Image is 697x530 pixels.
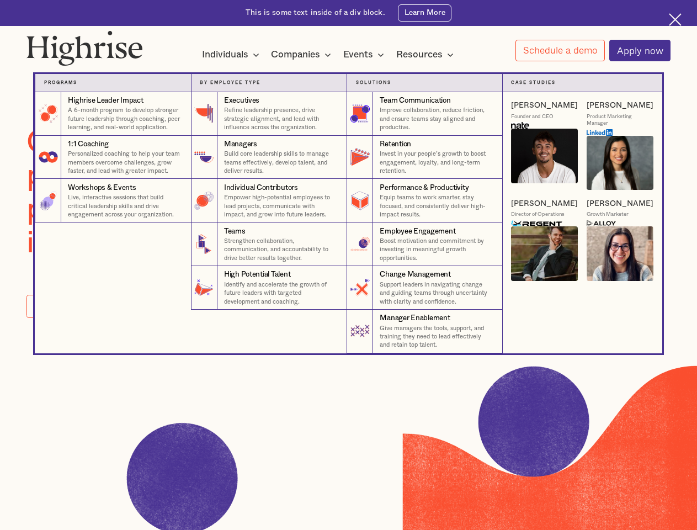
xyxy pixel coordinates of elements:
div: Workshops & Events [68,183,136,193]
img: Highrise logo [26,30,143,66]
div: Change Management [380,269,450,280]
a: Performance & ProductivityEquip teams to work smarter, stay focused, and consistently deliver hig... [347,179,502,222]
div: Director of Operations [511,211,565,218]
a: Individual ContributorsEmpower high-potential employees to lead projects, communicate with impact... [191,179,347,222]
div: Growth Marketer [587,211,629,218]
a: TeamsStrengthen collaboration, communication, and accountability to drive better results together. [191,222,347,266]
p: Build core leadership skills to manage teams effectively, develop talent, and deliver results. [224,150,338,175]
p: Strengthen collaboration, communication, and accountability to drive better results together. [224,237,338,262]
div: Companies [271,48,320,61]
div: Executives [224,96,259,106]
p: Refine leadership presence, drive strategic alignment, and lead with influence across the organiz... [224,106,338,131]
strong: Programs [44,81,77,85]
a: Workshops & EventsLive, interactive sessions that build critical leadership skills and drive enga... [35,179,190,222]
div: Managers [224,139,257,150]
div: Companies [271,48,334,61]
div: Teams [224,226,246,237]
p: Equip teams to work smarter, stay focused, and consistently deliver high-impact results. [380,193,493,219]
div: Resources [396,48,443,61]
div: Retention [380,139,411,150]
div: Product Marketing Manager [587,113,653,127]
p: Personalized coaching to help your team members overcome challenges, grow faster, and lead with g... [68,150,182,175]
p: A 6-month program to develop stronger future leadership through coaching, peer learning, and real... [68,106,182,131]
div: Individual Contributors [224,183,298,193]
div: Events [343,48,373,61]
a: [PERSON_NAME] [511,199,578,209]
div: Individuals [202,48,263,61]
div: High Potential Talent [224,269,290,280]
p: Live, interactive sessions that build critical leadership skills and drive engagement across your... [68,193,182,219]
div: Resources [396,48,457,61]
div: Highrise Leader Impact [68,96,143,106]
a: Manager EnablementGive managers the tools, support, and training they need to lead effectively an... [347,310,502,353]
strong: Solutions [356,81,391,85]
a: Apply now [609,40,671,61]
p: Identify and accelerate the growth of future leaders with targeted development and coaching. [224,280,338,306]
a: [PERSON_NAME] [511,100,578,110]
div: Manager Enablement [380,313,450,324]
a: Change ManagementSupport leaders in navigating change and guiding teams through uncertainty with ... [347,266,502,310]
a: Highrise Leader ImpactA 6-month program to develop stronger future leadership through coaching, p... [35,92,190,136]
a: Team CommunicationImprove collaboration, reduce friction, and ensure teams stay aligned and produ... [347,92,502,136]
div: 1:1 Coaching [68,139,109,150]
p: Support leaders in navigating change and guiding teams through uncertainty with clarity and confi... [380,280,493,306]
p: Boost motivation and commitment by investing in meaningful growth opportunities. [380,237,493,262]
a: RetentionInvest in your people’s growth to boost engagement, loyalty, and long-term retention. [347,136,502,179]
a: [PERSON_NAME] [587,199,653,209]
div: Individuals [202,48,248,61]
div: Events [343,48,387,61]
div: Team Communication [380,96,450,106]
p: Give managers the tools, support, and training they need to lead effectively and retain top talent. [380,324,493,349]
div: Founder and CEO [511,113,554,120]
p: Improve collaboration, reduce friction, and ensure teams stay aligned and productive. [380,106,493,131]
p: Invest in your people’s growth to boost engagement, loyalty, and long-term retention. [380,150,493,175]
div: This is some text inside of a div block. [246,8,385,18]
a: Employee EngagementBoost motivation and commitment by investing in meaningful growth opportunities. [347,222,502,266]
strong: Case Studies [511,81,556,85]
a: ManagersBuild core leadership skills to manage teams effectively, develop talent, and deliver res... [191,136,347,179]
nav: Companies [17,56,679,353]
a: Schedule a demo [515,40,605,61]
div: Employee Engagement [380,226,455,237]
a: 1:1 CoachingPersonalized coaching to help your team members overcome challenges, grow faster, and... [35,136,190,179]
a: [PERSON_NAME] [587,100,653,110]
a: ExecutivesRefine leadership presence, drive strategic alignment, and lead with influence across t... [191,92,347,136]
a: Learn More [398,4,451,22]
a: High Potential TalentIdentify and accelerate the growth of future leaders with targeted developme... [191,266,347,310]
img: Cross icon [669,13,682,26]
strong: By Employee Type [200,81,260,85]
div: Performance & Productivity [380,183,469,193]
p: Empower high-potential employees to lead projects, communicate with impact, and grow into future ... [224,193,338,219]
